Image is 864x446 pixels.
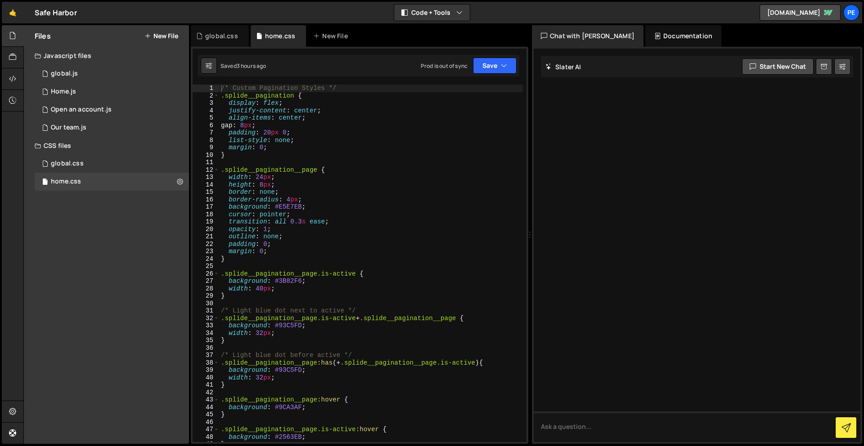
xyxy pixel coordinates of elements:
[193,218,219,226] div: 19
[193,426,219,433] div: 47
[193,263,219,270] div: 25
[193,85,219,92] div: 1
[35,31,51,41] h2: Files
[193,99,219,107] div: 3
[193,188,219,196] div: 15
[193,233,219,241] div: 21
[24,47,189,65] div: Javascript files
[421,62,468,70] div: Prod is out of sync
[51,88,76,96] div: Home.js
[51,70,78,78] div: global.js
[193,270,219,278] div: 26
[193,166,219,174] div: 12
[193,433,219,441] div: 48
[35,101,189,119] div: 16385/45136.js
[220,62,266,70] div: Saved
[265,31,295,40] div: home.css
[193,122,219,129] div: 6
[237,62,266,70] div: 3 hours ago
[193,300,219,308] div: 30
[193,396,219,404] div: 43
[35,65,189,83] div: 16385/45478.js
[193,337,219,344] div: 35
[193,203,219,211] div: 17
[35,155,189,173] div: 16385/45328.css
[193,129,219,137] div: 7
[35,173,189,191] div: 16385/45146.css
[205,31,238,40] div: global.css
[193,248,219,255] div: 23
[193,352,219,359] div: 37
[742,58,814,75] button: Start new chat
[193,226,219,233] div: 20
[24,137,189,155] div: CSS files
[35,83,189,101] div: 16385/44326.js
[313,31,351,40] div: New File
[193,241,219,248] div: 22
[193,144,219,152] div: 9
[51,106,112,114] div: Open an account.js
[193,159,219,166] div: 11
[193,330,219,337] div: 34
[843,4,859,21] a: Pe
[193,152,219,159] div: 10
[193,174,219,181] div: 13
[193,359,219,367] div: 38
[193,315,219,322] div: 32
[193,419,219,426] div: 46
[193,366,219,374] div: 39
[193,277,219,285] div: 27
[193,344,219,352] div: 36
[545,62,581,71] h2: Slater AI
[144,32,178,40] button: New File
[532,25,643,47] div: Chat with [PERSON_NAME]
[645,25,721,47] div: Documentation
[51,124,86,132] div: Our team.js
[193,404,219,411] div: 44
[760,4,841,21] a: [DOMAIN_NAME]
[193,322,219,330] div: 33
[193,196,219,204] div: 16
[193,389,219,397] div: 42
[35,119,189,137] div: 16385/45046.js
[394,4,470,21] button: Code + Tools
[473,58,517,74] button: Save
[193,292,219,300] div: 29
[193,255,219,263] div: 24
[193,114,219,122] div: 5
[193,411,219,419] div: 45
[2,2,24,23] a: 🤙
[193,307,219,315] div: 31
[193,92,219,100] div: 2
[193,107,219,115] div: 4
[193,137,219,144] div: 8
[193,181,219,189] div: 14
[51,160,84,168] div: global.css
[51,178,81,186] div: home.css
[193,211,219,219] div: 18
[193,381,219,389] div: 41
[193,285,219,293] div: 28
[193,374,219,382] div: 40
[35,7,77,18] div: Safe Harbor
